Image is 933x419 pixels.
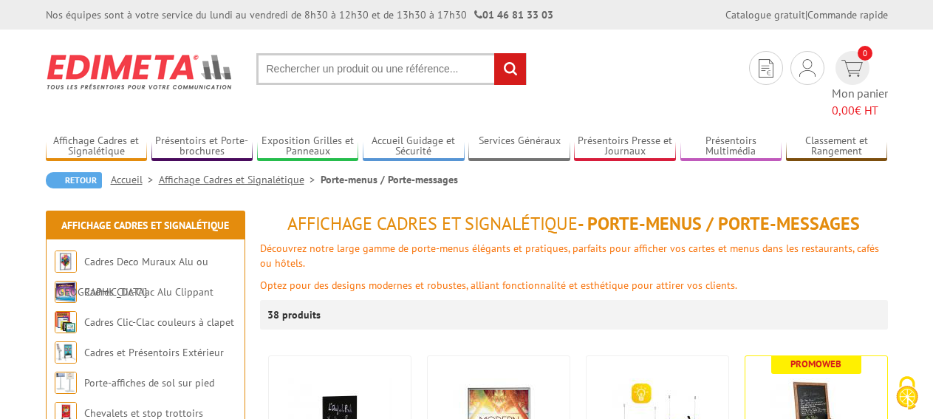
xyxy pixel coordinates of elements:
a: Retour [46,172,102,188]
a: Cadres Clic-Clac Alu Clippant [84,285,213,299]
a: Affichage Cadres et Signalétique [159,173,321,186]
input: rechercher [494,53,526,85]
a: Classement et Rangement [786,134,888,159]
span: Affichage Cadres et Signalétique [287,212,578,235]
button: Cookies (fenêtre modale) [881,369,933,419]
a: Cadres Clic-Clac couleurs à clapet [84,316,234,329]
a: Accueil Guidage et Sécurité [363,134,465,159]
a: Exposition Grilles et Panneaux [257,134,359,159]
img: Cadres et Présentoirs Extérieur [55,341,77,364]
a: Accueil [111,173,159,186]
img: Porte-affiches de sol sur pied [55,372,77,394]
img: Cadres Deco Muraux Alu ou Bois [55,251,77,273]
span: 0,00 [832,103,855,117]
img: devis rapide [841,60,863,77]
img: Cadres Clic-Clac couleurs à clapet [55,311,77,333]
img: devis rapide [799,59,816,77]
a: Porte-affiches de sol sur pied [84,376,214,389]
img: devis rapide [759,59,773,78]
a: Présentoirs Multimédia [680,134,782,159]
span: Mon panier [832,85,888,119]
a: Présentoirs Presse et Journaux [574,134,676,159]
span: € HT [832,102,888,119]
a: Affichage Cadres et Signalétique [61,219,229,232]
a: Présentoirs et Porte-brochures [151,134,253,159]
img: Cookies (fenêtre modale) [889,375,926,412]
img: Edimeta [46,44,234,99]
a: devis rapide 0 Mon panier 0,00€ HT [832,51,888,119]
a: Cadres Deco Muraux Alu ou [GEOGRAPHIC_DATA] [55,255,208,299]
a: Cadres et Présentoirs Extérieur [84,346,224,359]
li: Porte-menus / Porte-messages [321,172,458,187]
span: 0 [858,46,872,61]
span: Optez pour des designs modernes et robustes, alliant fonctionnalité et esthétique pour attirer vo... [260,279,737,292]
b: Promoweb [790,358,841,370]
a: Commande rapide [807,8,888,21]
input: Rechercher un produit ou une référence... [256,53,527,85]
a: Services Généraux [468,134,570,159]
strong: 01 46 81 33 03 [474,8,553,21]
span: Découvrez notre large gamme de porte-menus élégants et pratiques, parfaits pour afficher vos cart... [260,242,879,270]
a: Catalogue gratuit [725,8,805,21]
p: 38 produits [267,300,323,330]
div: | [725,7,888,22]
a: Affichage Cadres et Signalétique [46,134,148,159]
h1: - Porte-menus / Porte-messages [260,214,888,234]
div: Nos équipes sont à votre service du lundi au vendredi de 8h30 à 12h30 et de 13h30 à 17h30 [46,7,553,22]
